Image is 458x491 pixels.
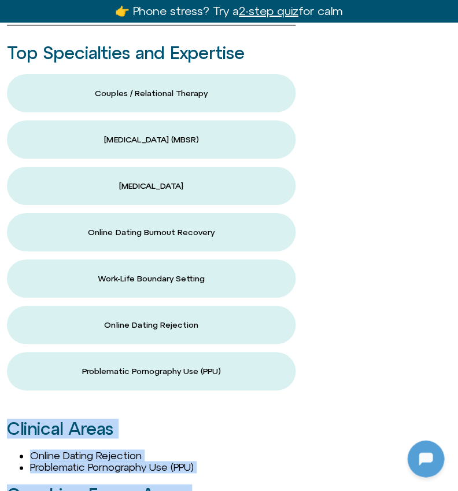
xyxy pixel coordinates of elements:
button: Expand Header Button [3,3,228,27]
p: too much xbox after school [99,71,219,85]
svg: Restart Conversation Button [182,5,202,25]
img: N5FCcHC.png [3,148,19,164]
button: Couples / Relational Therapy [7,74,296,112]
img: N5FCcHC.png [3,285,19,301]
h2: Clinical Areas [7,419,296,438]
textarea: Message Input [20,373,179,384]
p: routine [189,179,219,193]
button: Work-Life Boundary Setting [7,259,296,298]
svg: Close Chatbot Button [202,5,221,25]
p: It seems like playing Xbox after school has become a habit for you. If you could swap that habit ... [33,213,206,296]
li: Online Dating Rejection [30,450,296,461]
h2: [DOMAIN_NAME] [34,8,178,23]
button: [MEDICAL_DATA] [7,167,296,205]
a: 👉 Phone stress? Try a2-step quizfor calm [115,4,343,17]
button: [MEDICAL_DATA] (MBSR) [7,120,296,159]
button: Online Dating Rejection [7,306,296,344]
u: 2-step quiz [239,4,298,17]
button: Online Dating Burnout Recovery [7,213,296,251]
li: Problematic Pornography Use (PPU) [30,461,296,473]
p: Understood. After school, what tends to make you reach for the Xbox? Is it tied to a feeling, a s... [33,104,206,160]
img: N5FCcHC.png [10,6,29,24]
h2: Top Specialties and Expertise [7,43,296,63]
p: Looks like you stepped away. No rush—just message me when you're ready! [33,316,206,344]
iframe: Botpress [407,440,444,477]
img: N5FCcHC.png [3,39,19,56]
svg: Voice Input Button [198,369,216,388]
button: Problematic Pornography Use (PPU) [7,352,296,390]
img: N5FCcHC.png [3,332,19,349]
